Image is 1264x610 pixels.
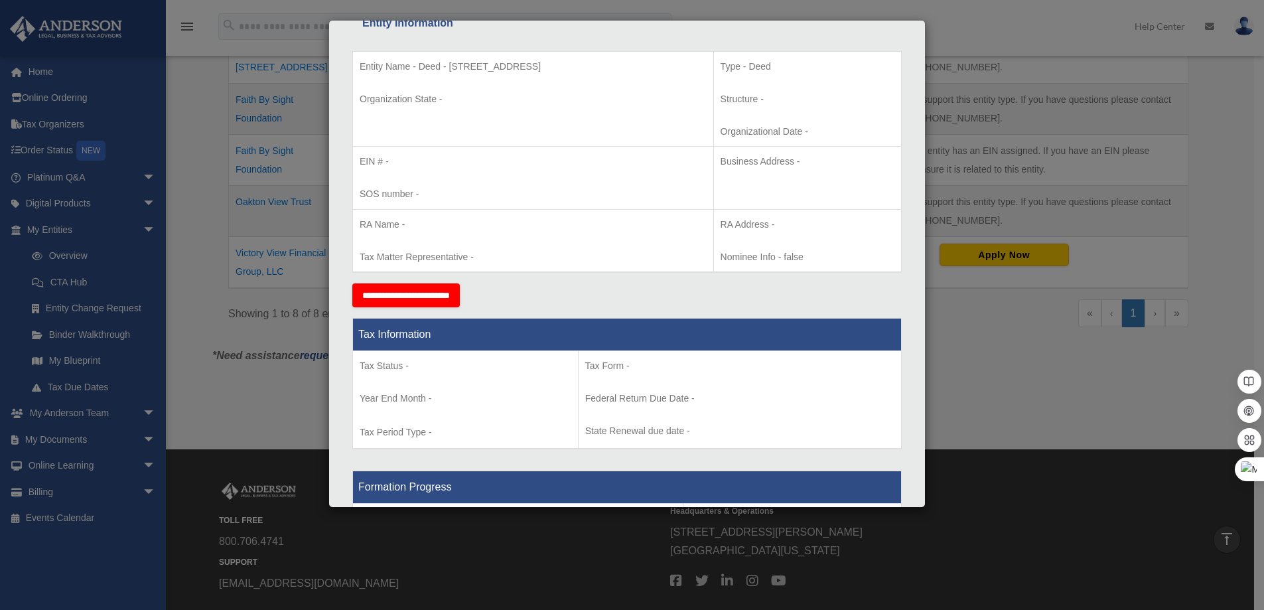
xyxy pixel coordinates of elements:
p: Type - Deed [721,58,894,75]
p: Organizational Date - [721,123,894,140]
p: Tax Status - [360,358,571,374]
td: Tax Period Type - [353,351,579,449]
p: SOS number - [360,186,707,202]
p: Organization State - [360,91,707,108]
p: Nominee Info - false [721,249,894,266]
p: EIN # - [360,153,707,170]
p: Year End Month - [360,390,571,407]
th: Tax Information [353,319,902,351]
p: RA Address - [721,216,894,233]
p: Entity Name - Deed - [STREET_ADDRESS] [360,58,707,75]
p: Structure - [721,91,894,108]
p: Federal Return Due Date - [585,390,894,407]
p: RA Name - [360,216,707,233]
p: Tax Matter Representative - [360,249,707,266]
p: Tax Form - [585,358,894,374]
p: Business Address - [721,153,894,170]
div: Entity Information [362,14,892,33]
p: State Renewal due date - [585,423,894,439]
th: Formation Progress [353,471,902,504]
